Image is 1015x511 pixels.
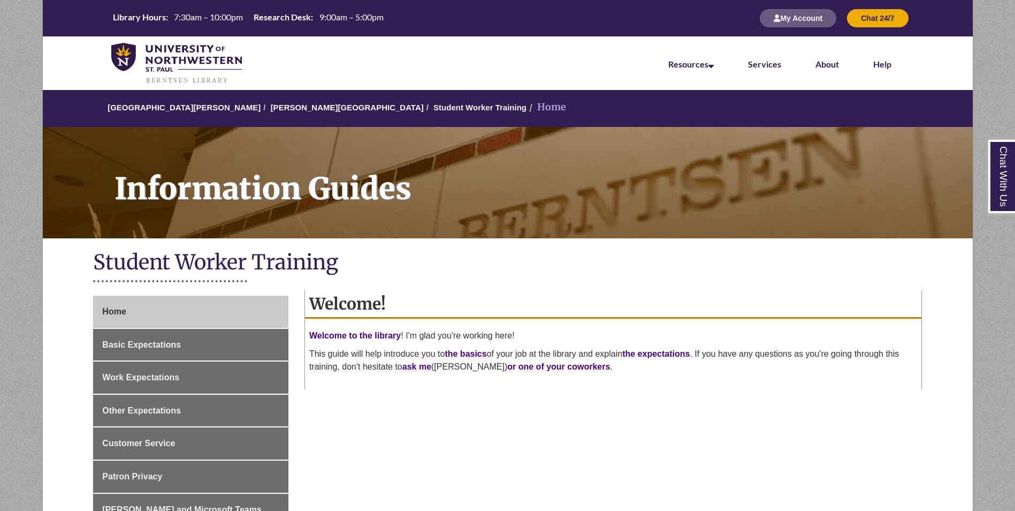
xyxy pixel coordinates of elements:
[309,348,917,373] p: This guide will help introduce you to of your job at the library and explain . If you have any qu...
[108,103,261,112] a: [GEOGRAPHIC_DATA][PERSON_NAME]
[109,11,388,25] table: Hours Today
[445,349,486,358] strong: the basics
[93,329,288,361] a: Basic Expectations
[174,12,243,22] span: 7:30am – 10:00pm
[102,340,181,349] span: Basic Expectations
[760,13,836,22] a: My Account
[319,12,384,22] span: 9:00am – 5:00pm
[93,249,921,277] h1: Student Worker Training
[815,59,839,69] a: About
[309,331,401,340] strong: Welcome to the library
[93,362,288,394] a: Work Expectations
[102,439,175,448] span: Customer Service
[402,362,431,371] strong: ask me
[102,373,179,382] span: Work Expectations
[847,9,908,27] button: Chat 24/7
[271,103,424,112] a: [PERSON_NAME][GEOGRAPHIC_DATA]
[102,472,162,481] span: Patron Privacy
[111,43,242,85] img: UNWSP Library Logo
[433,103,526,112] a: Student Worker Training
[109,11,388,26] a: Hours Today
[305,290,921,319] h2: Welcome!
[109,11,170,23] th: Library Hours:
[93,461,288,493] a: Patron Privacy
[93,427,288,460] a: Customer Service
[748,59,781,69] a: Services
[507,362,610,371] strong: or one of your coworkers
[309,329,917,342] p: ! I'm glad you're working here!
[249,11,315,23] th: Research Desk:
[526,100,566,115] li: Home
[102,307,126,316] span: Home
[873,59,891,69] a: Help
[103,127,973,224] h1: Information Guides
[622,349,690,358] strong: the expectations
[760,9,836,27] button: My Account
[93,296,288,328] a: Home
[668,59,714,69] a: Resources
[93,395,288,427] a: Other Expectations
[43,127,973,238] a: Information Guides
[847,13,908,22] a: Chat 24/7
[102,406,181,415] span: Other Expectations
